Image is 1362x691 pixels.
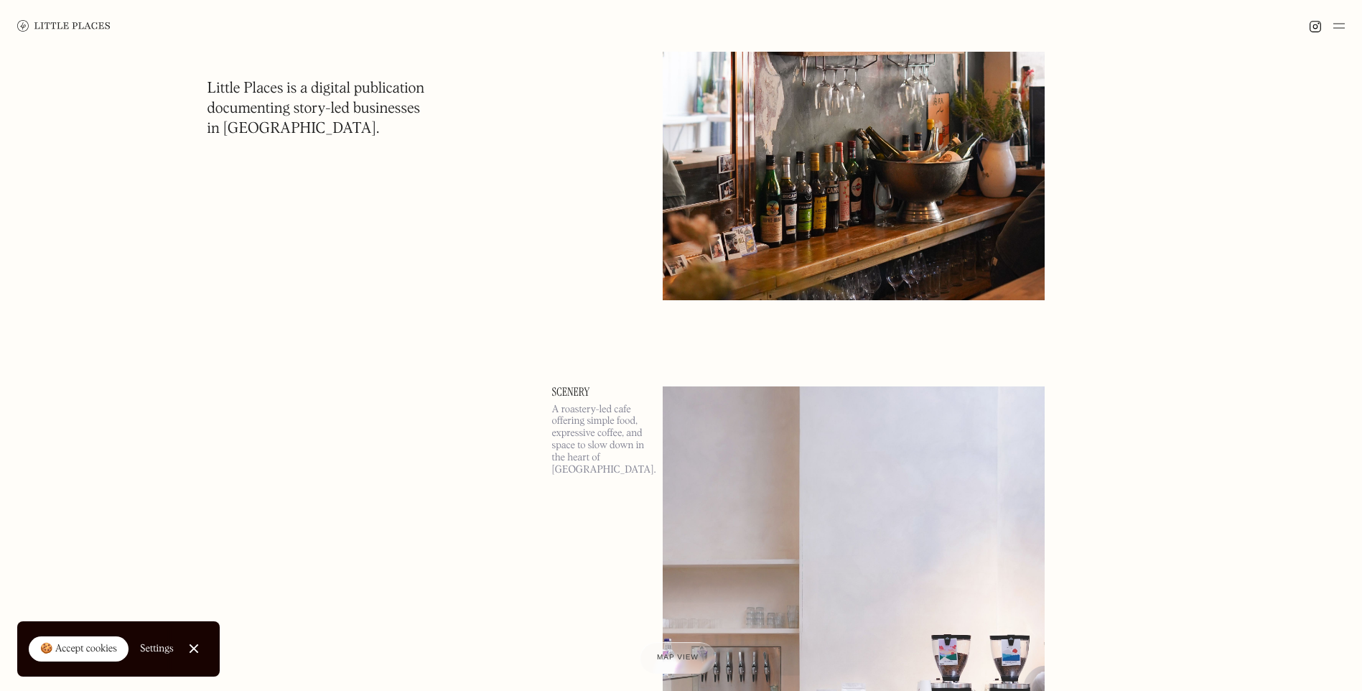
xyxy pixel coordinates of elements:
a: Map view [640,642,716,674]
div: Close Cookie Popup [193,649,194,649]
p: A roastery-led cafe offering simple food, expressive coffee, and space to slow down in the heart ... [552,404,645,476]
span: Map view [657,654,699,662]
h1: Little Places is a digital publication documenting story-led businesses in [GEOGRAPHIC_DATA]. [207,79,425,139]
a: Settings [140,633,174,665]
div: 🍪 Accept cookies [40,642,117,657]
a: 🍪 Accept cookies [29,636,129,662]
a: Scenery [552,386,645,398]
div: Settings [140,644,174,654]
a: Close Cookie Popup [179,634,208,663]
